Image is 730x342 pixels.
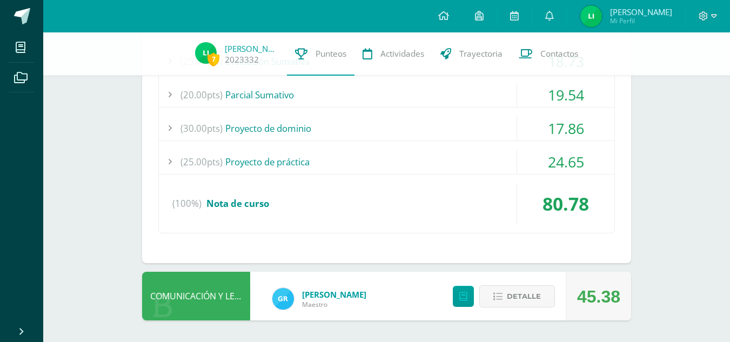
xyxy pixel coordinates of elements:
[302,289,366,300] a: [PERSON_NAME]
[517,150,614,174] div: 24.65
[459,48,503,59] span: Trayectoria
[577,272,620,321] div: 45.38
[610,6,672,17] span: [PERSON_NAME]
[159,83,614,107] div: Parcial Sumativo
[517,83,614,107] div: 19.54
[517,183,614,224] div: 80.78
[511,32,586,76] a: Contactos
[479,285,555,307] button: Detalle
[517,116,614,140] div: 17.86
[287,32,354,76] a: Punteos
[142,272,250,320] div: COMUNICACIÓN Y LENGUAJE, IDIOMA ESPAÑOL
[272,288,294,310] img: 47e0c6d4bfe68c431262c1f147c89d8f.png
[580,5,602,27] img: 9d3cfdc1a02cc045ac27f838f5e8e0d0.png
[207,52,219,66] span: 7
[610,16,672,25] span: Mi Perfil
[225,54,259,65] a: 2023332
[302,300,366,309] span: Maestro
[159,150,614,174] div: Proyecto de práctica
[380,48,424,59] span: Actividades
[432,32,511,76] a: Trayectoria
[206,197,269,210] span: Nota de curso
[180,83,223,107] span: (20.00pts)
[180,150,223,174] span: (25.00pts)
[172,183,202,224] span: (100%)
[159,116,614,140] div: Proyecto de dominio
[225,43,279,54] a: [PERSON_NAME]
[354,32,432,76] a: Actividades
[507,286,541,306] span: Detalle
[316,48,346,59] span: Punteos
[195,42,217,64] img: 9d3cfdc1a02cc045ac27f838f5e8e0d0.png
[540,48,578,59] span: Contactos
[180,116,223,140] span: (30.00pts)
